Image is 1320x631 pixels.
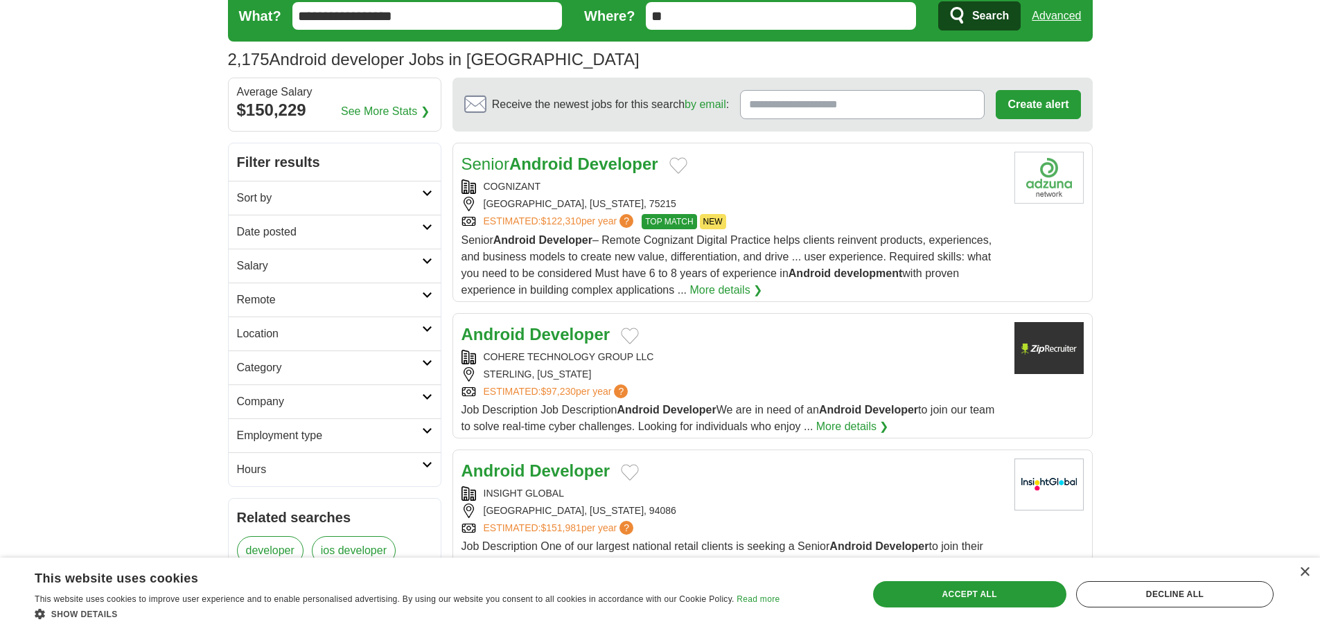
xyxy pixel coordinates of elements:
[237,359,422,376] h2: Category
[484,181,540,192] a: COGNIZANT
[621,464,639,481] button: Add to favorite jobs
[938,1,1021,30] button: Search
[662,404,716,416] strong: Developer
[461,197,1003,211] div: [GEOGRAPHIC_DATA], [US_STATE], 75215
[229,350,441,384] a: Category
[461,350,1003,364] div: COHERE TECHNOLOGY GROUP LLC
[492,96,729,113] span: Receive the newest jobs for this search :
[461,325,525,344] strong: Android
[237,224,422,240] h2: Date posted
[972,2,1009,30] span: Search
[461,461,610,480] a: Android Developer
[228,50,640,69] h1: Android developer Jobs in [GEOGRAPHIC_DATA]
[237,461,422,478] h2: Hours
[341,103,430,120] a: See More Stats ❯
[35,566,745,587] div: This website uses cookies
[700,214,726,229] span: NEW
[1299,567,1310,578] div: Close
[1014,152,1084,204] img: Cognizant logo
[873,581,1066,607] div: Accept all
[689,282,762,299] a: More details ❯
[237,258,422,274] h2: Salary
[237,536,303,565] a: developer
[865,404,918,416] strong: Developer
[237,98,432,123] div: $150,229
[539,234,592,246] strong: Developer
[619,214,633,228] span: ?
[875,540,929,552] strong: Developer
[493,234,536,246] strong: Android
[461,504,1003,518] div: [GEOGRAPHIC_DATA], [US_STATE], 94086
[484,488,564,499] a: INSIGHT GLOBAL
[617,404,660,416] strong: Android
[834,267,903,279] strong: development
[237,326,422,342] h2: Location
[484,384,631,399] a: ESTIMATED:$97,230per year?
[237,393,422,410] h2: Company
[484,521,637,535] a: ESTIMATED:$151,981per year?
[578,154,658,173] strong: Developer
[239,6,281,26] label: What?
[51,610,118,619] span: Show details
[1076,581,1274,607] div: Decline all
[461,234,992,296] span: Senior – Remote Cognizant Digital Practice helps clients reinvent products, experiences, and busi...
[529,461,610,480] strong: Developer
[229,215,441,249] a: Date posted
[509,154,573,173] strong: Android
[584,6,635,26] label: Where?
[35,607,780,621] div: Show details
[229,249,441,283] a: Salary
[461,367,1003,382] div: STERLING, [US_STATE]
[789,267,831,279] strong: Android
[229,452,441,486] a: Hours
[237,507,432,528] h2: Related searches
[829,540,872,552] strong: Android
[229,418,441,452] a: Employment type
[614,384,628,398] span: ?
[461,404,995,432] span: Job Description Job Description We are in need of an to join our team to solve real-time cyber ch...
[229,317,441,350] a: Location
[461,540,995,602] span: Job Description One of our largest national retail clients is seeking a Senior to join their grow...
[312,536,396,565] a: ios developer
[461,154,658,173] a: SeniorAndroid Developer
[229,283,441,317] a: Remote
[685,98,726,110] a: by email
[642,214,696,229] span: TOP MATCH
[229,384,441,418] a: Company
[669,157,687,174] button: Add to favorite jobs
[237,87,432,98] div: Average Salary
[229,181,441,215] a: Sort by
[529,325,610,344] strong: Developer
[816,418,889,435] a: More details ❯
[540,386,576,397] span: $97,230
[1014,322,1084,374] img: Company logo
[237,292,422,308] h2: Remote
[540,215,581,226] span: $122,310
[996,90,1080,119] button: Create alert
[540,522,581,533] span: $151,981
[737,594,780,604] a: Read more, opens a new window
[819,404,861,416] strong: Android
[619,521,633,535] span: ?
[621,328,639,344] button: Add to favorite jobs
[484,214,637,229] a: ESTIMATED:$122,310per year?
[461,461,525,480] strong: Android
[237,190,422,206] h2: Sort by
[229,143,441,181] h2: Filter results
[228,47,270,72] span: 2,175
[461,325,610,344] a: Android Developer
[237,427,422,444] h2: Employment type
[1014,459,1084,510] img: Insight Global logo
[35,594,734,604] span: This website uses cookies to improve user experience and to enable personalised advertising. By u...
[1032,2,1081,30] a: Advanced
